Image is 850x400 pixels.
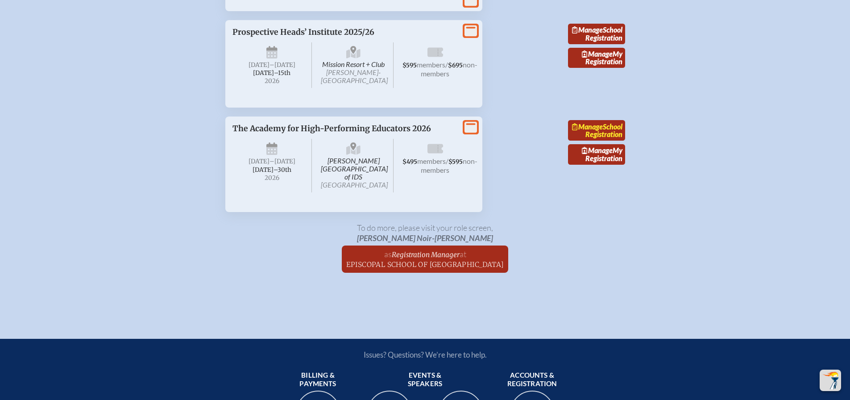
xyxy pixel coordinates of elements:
span: [PERSON_NAME]-[GEOGRAPHIC_DATA] [321,68,388,84]
a: ManageSchool Registration [568,120,625,141]
p: Issues? Questions? We’re here to help. [268,350,582,359]
span: Mission Resort + Club [314,42,394,88]
span: $595 [402,62,417,69]
span: non-members [421,157,477,174]
span: –[DATE] [270,158,295,165]
p: To do more, please visit your role screen , [225,223,625,243]
span: 2026 [240,175,305,181]
span: $595 [448,158,463,166]
span: [PERSON_NAME] Noir-[PERSON_NAME] [357,233,493,243]
span: Billing & payments [286,371,350,389]
span: Accounts & registration [500,371,564,389]
span: [GEOGRAPHIC_DATA] [321,180,388,189]
a: ManageSchool Registration [568,24,625,44]
span: [PERSON_NAME][GEOGRAPHIC_DATA] of IDS [314,139,394,192]
span: $695 [448,62,463,69]
span: as [384,249,392,259]
a: ManageMy Registration [568,48,625,68]
span: –[DATE] [270,61,295,69]
span: The Academy for High-Performing Educators 2026 [232,124,431,133]
span: Manage [572,122,603,131]
span: Episcopal School of [GEOGRAPHIC_DATA] [346,260,504,269]
span: [DATE]–⁠30th [253,166,291,174]
span: [DATE] [249,61,270,69]
span: Events & speakers [393,371,457,389]
a: asRegistration ManageratEpiscopal School of [GEOGRAPHIC_DATA] [343,246,508,273]
span: members [417,60,445,69]
span: Manage [582,146,613,154]
img: To the top [821,371,839,389]
span: members [417,157,446,165]
span: [DATE]–⁠15th [253,69,290,77]
span: [DATE] [249,158,270,165]
span: Prospective Heads’ Institute 2025/26 [232,27,374,37]
span: / [446,157,448,165]
span: non-members [421,60,477,78]
span: at [460,249,466,259]
button: Scroll Top [820,370,841,391]
a: ManageMy Registration [568,144,625,165]
span: 2026 [240,78,305,84]
span: Registration Manager [392,250,460,259]
span: $495 [402,158,417,166]
span: / [445,60,448,69]
span: Manage [572,25,603,34]
span: Manage [582,50,613,58]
